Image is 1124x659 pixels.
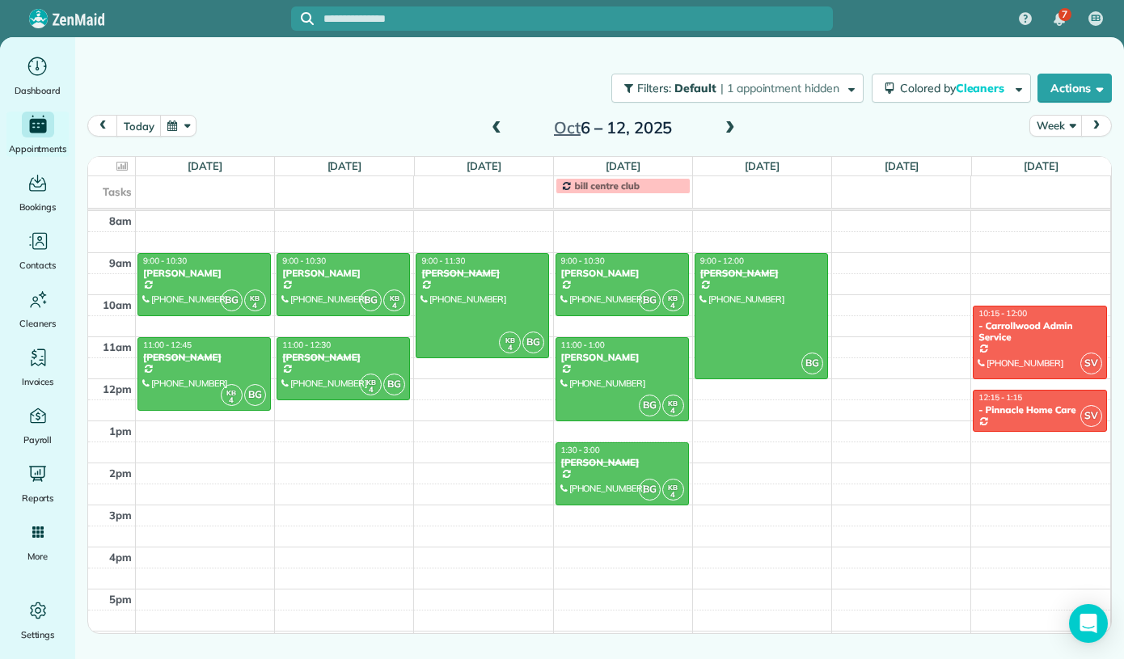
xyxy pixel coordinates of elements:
[281,352,405,363] div: [PERSON_NAME]
[505,336,515,344] span: KB
[561,256,605,266] span: 9:00 - 10:30
[1091,12,1101,25] span: EB
[1024,159,1059,172] a: [DATE]
[745,159,780,172] a: [DATE]
[1062,8,1067,21] span: 7
[603,74,864,103] a: Filters: Default | 1 appointment hidden
[6,344,69,390] a: Invoices
[699,268,823,279] div: [PERSON_NAME]
[1080,405,1102,427] span: SV
[116,115,161,137] button: today
[142,352,266,363] div: [PERSON_NAME]
[421,256,465,266] span: 9:00 - 11:30
[467,159,501,172] a: [DATE]
[282,256,326,266] span: 9:00 - 10:30
[222,393,242,408] small: 4
[663,488,683,503] small: 4
[143,256,187,266] span: 9:00 - 10:30
[361,382,381,398] small: 4
[639,479,661,501] span: BG
[87,115,118,137] button: prev
[872,74,1031,103] button: Colored byCleaners
[639,289,661,311] span: BG
[226,388,236,397] span: KB
[383,374,405,395] span: BG
[6,170,69,215] a: Bookings
[956,81,1008,95] span: Cleaners
[639,395,661,416] span: BG
[250,294,260,302] span: KB
[109,509,132,522] span: 3pm
[561,340,605,350] span: 11:00 - 1:00
[1080,353,1102,374] span: SV
[560,457,684,468] div: [PERSON_NAME]
[1042,2,1076,37] div: 7 unread notifications
[103,298,132,311] span: 10am
[900,81,1010,95] span: Colored by
[978,392,1022,403] span: 12:15 - 1:15
[109,256,132,269] span: 9am
[21,627,55,643] span: Settings
[560,352,684,363] div: [PERSON_NAME]
[19,199,57,215] span: Bookings
[978,404,1102,416] div: - Pinnacle Home Care
[103,340,132,353] span: 11am
[512,119,714,137] h2: 6 – 12, 2025
[668,294,678,302] span: KB
[291,12,314,25] button: Focus search
[6,461,69,506] a: Reports
[6,598,69,643] a: Settings
[560,268,684,279] div: [PERSON_NAME]
[637,81,671,95] span: Filters:
[27,548,48,564] span: More
[109,467,132,479] span: 2pm
[15,82,61,99] span: Dashboard
[109,593,132,606] span: 5pm
[103,382,132,395] span: 12pm
[6,228,69,273] a: Contacts
[23,432,53,448] span: Payroll
[188,159,222,172] a: [DATE]
[663,298,683,314] small: 4
[720,81,839,95] span: | 1 appointment hidden
[668,483,678,492] span: KB
[360,289,382,311] span: BG
[109,551,132,564] span: 4pm
[700,256,744,266] span: 9:00 - 12:00
[663,403,683,419] small: 4
[22,374,54,390] span: Invoices
[1037,74,1112,103] button: Actions
[611,74,864,103] button: Filters: Default | 1 appointment hidden
[19,315,56,332] span: Cleaners
[6,112,69,157] a: Appointments
[575,180,640,192] span: bill centre club
[22,490,54,506] span: Reports
[109,214,132,227] span: 8am
[801,353,823,374] span: BG
[500,340,520,356] small: 4
[366,378,376,387] span: KB
[221,289,243,311] span: BG
[885,159,919,172] a: [DATE]
[143,340,192,350] span: 11:00 - 12:45
[109,425,132,437] span: 1pm
[384,298,404,314] small: 4
[561,445,600,455] span: 1:30 - 3:00
[978,308,1027,319] span: 10:15 - 12:00
[281,268,405,279] div: [PERSON_NAME]
[390,294,399,302] span: KB
[327,159,362,172] a: [DATE]
[19,257,56,273] span: Contacts
[142,268,266,279] div: [PERSON_NAME]
[245,298,265,314] small: 4
[6,53,69,99] a: Dashboard
[244,384,266,406] span: BG
[420,268,544,279] div: [PERSON_NAME]
[6,403,69,448] a: Payroll
[1069,604,1108,643] div: Open Intercom Messenger
[1081,115,1112,137] button: next
[554,117,581,137] span: Oct
[301,12,314,25] svg: Focus search
[6,286,69,332] a: Cleaners
[9,141,67,157] span: Appointments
